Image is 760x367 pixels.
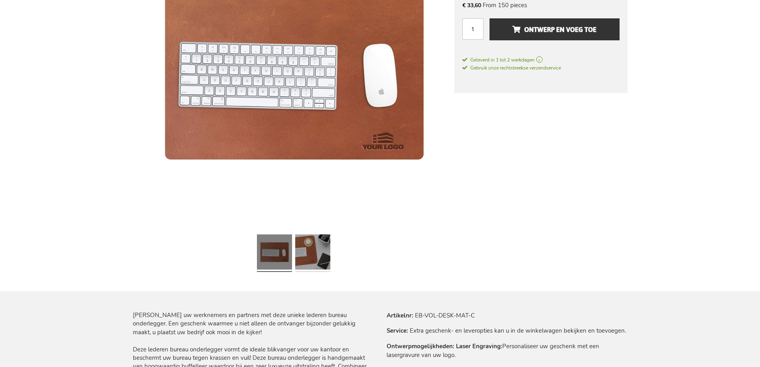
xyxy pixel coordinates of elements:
a: Geleverd in 1 tot 2 werkdagen [462,56,620,63]
a: Gebruik onze rechtstreekse verzendservice [462,63,561,71]
a: Personalised Leather Desk Pad - Cognac [295,231,330,275]
strong: Laser Engraving: [456,342,502,350]
input: Aantal [462,18,484,40]
a: Personalised Leather Desk Pad - Cognac [257,231,292,275]
span: Ontwerp en voeg toe [512,23,596,36]
span: € 33,60 [462,2,481,9]
span: Gebruik onze rechtstreekse verzendservice [462,65,561,71]
button: Ontwerp en voeg toe [490,18,619,40]
li: From 150 pieces [462,1,620,10]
